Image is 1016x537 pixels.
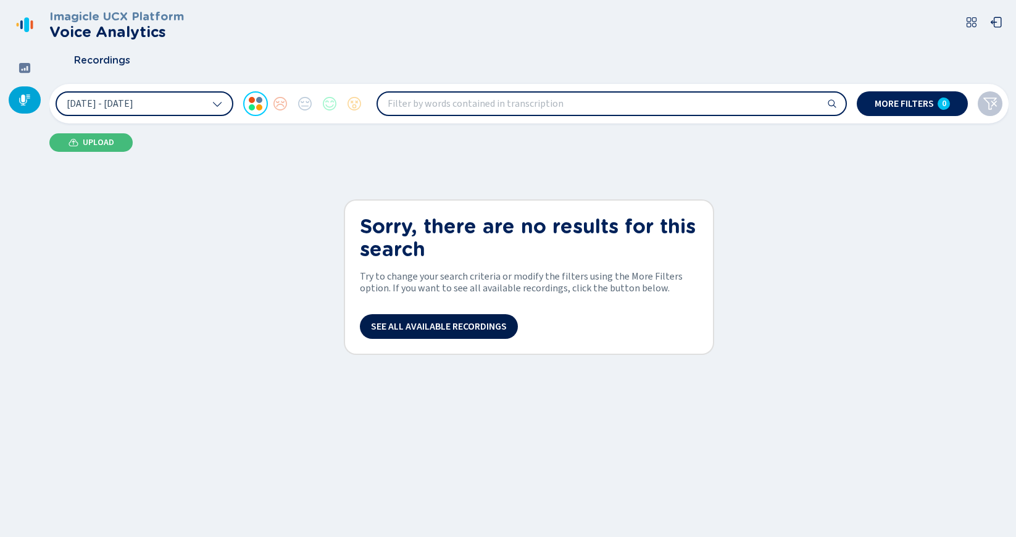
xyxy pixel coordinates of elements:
[49,10,184,23] h3: Imagicle UCX Platform
[371,322,507,331] span: See all available recordings
[19,62,31,74] svg: dashboard-filled
[875,99,934,109] span: More filters
[827,99,837,109] svg: search
[978,91,1002,116] button: Clear filters
[19,94,31,106] svg: mic-fill
[56,91,233,116] button: [DATE] - [DATE]
[942,99,946,109] span: 0
[212,99,222,109] svg: chevron-down
[857,91,968,116] button: More filters0
[9,86,41,114] div: Recordings
[990,16,1002,28] svg: box-arrow-left
[83,138,114,148] span: Upload
[360,314,518,339] button: See all available recordings
[74,55,130,66] span: Recordings
[360,271,698,294] span: Try to change your search criteria or modify the filters using the More Filters option. If you wa...
[69,138,78,148] svg: cloud-upload
[9,54,41,81] div: Dashboard
[49,23,184,41] h2: Voice Analytics
[49,133,133,152] button: Upload
[360,215,698,261] h1: Sorry, there are no results for this search
[983,96,997,111] svg: funnel-disabled
[378,93,846,115] input: Filter by words contained in transcription
[67,99,133,109] span: [DATE] - [DATE]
